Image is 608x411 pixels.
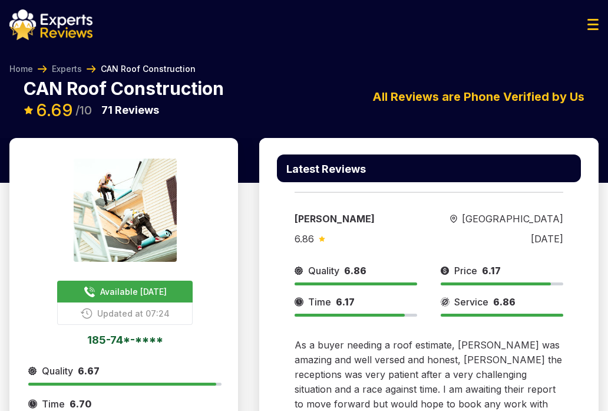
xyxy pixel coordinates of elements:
[295,295,303,309] img: slider icon
[81,308,92,319] img: buttonPhoneIcon
[531,232,563,246] div: [DATE]
[493,296,516,308] span: 6.86
[101,63,196,75] span: CAN Roof Construction
[245,88,599,106] div: All Reviews are Phone Verified by Us
[9,63,33,75] a: Home
[450,215,457,223] img: slider icon
[101,102,159,119] p: Reviews
[482,265,501,277] span: 6.17
[75,104,92,116] span: /10
[28,364,37,378] img: slider icon
[336,296,355,308] span: 6.17
[344,265,366,277] span: 6.86
[559,361,608,411] iframe: OpenWidget widget
[57,303,193,325] button: Updated at 07:24
[286,164,366,175] p: Latest Reviews
[587,19,599,30] img: Menu Icon
[42,364,73,378] span: Quality
[295,212,402,226] div: [PERSON_NAME]
[57,281,193,303] button: Available [DATE]
[52,63,82,75] a: Experts
[36,100,73,120] span: 6.69
[84,286,95,298] img: buttonPhoneIcon
[454,295,488,309] span: Service
[9,9,92,40] img: logo
[42,397,65,411] span: Time
[100,285,167,298] span: Available [DATE]
[78,365,100,377] span: 6.67
[24,80,224,97] p: CAN Roof Construction
[295,233,314,245] span: 6.86
[441,295,450,309] img: slider icon
[9,63,196,75] nav: Breadcrumb
[28,397,37,411] img: slider icon
[308,264,339,278] span: Quality
[74,159,177,262] img: expert image
[295,264,303,278] img: slider icon
[70,398,91,410] span: 6.70
[308,295,331,309] span: Time
[101,104,113,116] span: 71
[454,264,477,278] span: Price
[97,307,170,320] span: Updated at 07:24
[462,212,563,226] span: [GEOGRAPHIC_DATA]
[319,236,325,242] img: slider icon
[441,264,450,278] img: slider icon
